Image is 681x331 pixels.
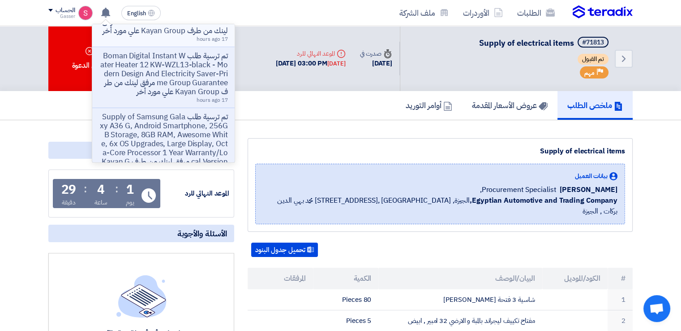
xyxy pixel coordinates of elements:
[48,142,234,159] div: مواعيد الطلب
[78,6,93,20] img: unnamed_1748516558010.png
[251,243,318,257] button: تحميل جدول البنود
[510,2,562,23] a: الطلبات
[578,54,608,65] span: تم القبول
[313,289,378,310] td: 80 Pieces
[360,49,392,58] div: صدرت في
[573,5,633,19] img: Teradix logo
[162,188,229,199] div: الموعد النهائي للرد
[608,268,633,289] th: #
[608,289,633,310] td: 1
[643,295,670,322] div: Open chat
[48,26,129,91] div: رفض الدعوة
[97,183,105,196] div: 4
[276,49,346,58] div: الموعد النهائي للرد
[479,37,610,49] h5: Supply of electrical items
[462,91,557,120] a: عروض الأسعار المقدمة
[313,268,378,289] th: الكمية
[121,6,161,20] button: English
[127,10,146,17] span: English
[472,100,548,110] h5: عروض الأسعار المقدمة
[126,183,134,196] div: 1
[582,39,604,46] div: #71813
[584,69,595,77] span: مهم
[255,146,625,157] div: Supply of electrical items
[378,289,542,310] td: شاسية 3 فتحة [PERSON_NAME]
[248,268,313,289] th: المرفقات
[575,171,608,181] span: بيانات العميل
[61,183,77,196] div: 29
[470,195,617,206] b: Egyptian Automotive and Trading Company,
[567,100,623,110] h5: ملخص الطلب
[542,268,608,289] th: الكود/الموديل
[99,52,227,96] p: تم ترسية طلب Boman Digital Instant Water Heater 12 KW-WZL13-black - Modern Design And Electricity...
[84,181,87,197] div: :
[456,2,510,23] a: الأوردرات
[276,58,346,69] div: [DATE] 03:00 PM
[116,275,167,317] img: empty_state_list.svg
[406,100,452,110] h5: أوامر التوريد
[197,35,228,43] span: 17 hours ago
[479,37,574,49] span: Supply of electrical items
[94,198,107,207] div: ساعة
[396,91,462,120] a: أوامر التوريد
[360,58,392,69] div: [DATE]
[197,96,228,104] span: 17 hours ago
[99,113,227,175] p: تم ترسية طلب Supply of Samsung Galaxy A36 G, Android Smartphone, 256GB Storage, 8GB RAM, Awesome ...
[557,91,633,120] a: ملخص الطلب
[56,7,75,14] div: الحساب
[115,181,118,197] div: :
[327,59,345,68] div: [DATE]
[48,14,75,19] div: Gasser
[177,228,227,239] span: الأسئلة والأجوبة
[62,198,76,207] div: دقيقة
[560,184,617,195] span: [PERSON_NAME]
[126,198,134,207] div: يوم
[392,2,456,23] a: ملف الشركة
[263,195,617,217] span: الجيزة, [GEOGRAPHIC_DATA] ,[STREET_ADDRESS] محمد بهي الدين بركات , الجيزة
[378,268,542,289] th: البيان/الوصف
[480,184,557,195] span: Procurement Specialist,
